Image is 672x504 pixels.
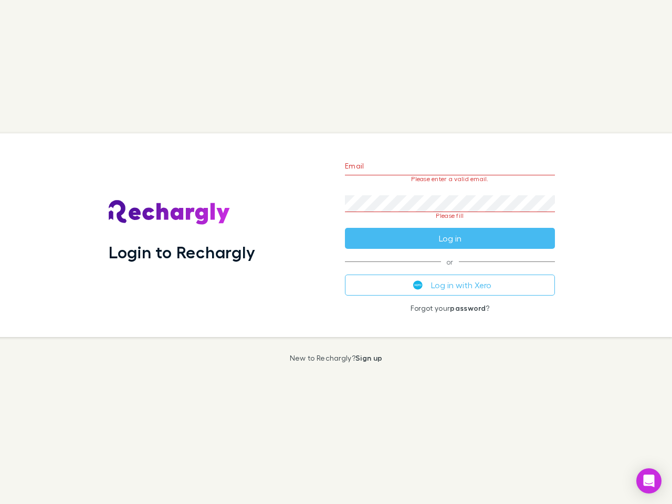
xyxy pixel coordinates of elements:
p: Please enter a valid email. [345,175,555,183]
h1: Login to Rechargly [109,242,255,262]
p: Please fill [345,212,555,219]
p: Forgot your ? [345,304,555,312]
span: or [345,261,555,262]
div: Open Intercom Messenger [636,468,661,493]
button: Log in [345,228,555,249]
a: Sign up [355,353,382,362]
p: New to Rechargly? [290,354,383,362]
img: Xero's logo [413,280,423,290]
a: password [450,303,486,312]
button: Log in with Xero [345,275,555,296]
img: Rechargly's Logo [109,200,230,225]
